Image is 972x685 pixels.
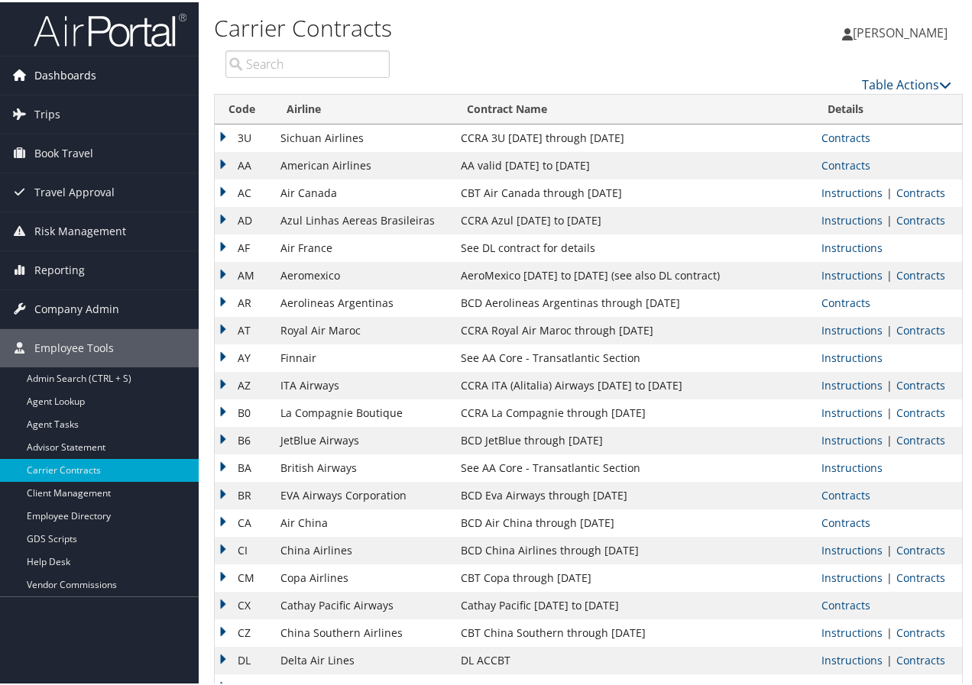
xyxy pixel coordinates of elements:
[273,260,454,287] td: Aeromexico
[896,651,945,665] a: View Contracts
[273,232,454,260] td: Air France
[273,397,454,425] td: La Compagnie Boutique
[821,458,883,473] a: View Ticketing Instructions
[215,425,273,452] td: B6
[215,205,273,232] td: AD
[273,205,454,232] td: Azul Linhas Aereas Brasileiras
[453,122,814,150] td: CCRA 3U [DATE] through [DATE]
[273,507,454,535] td: Air China
[453,92,814,122] th: Contract Name: activate to sort column ascending
[453,452,814,480] td: See AA Core - Transatlantic Section
[273,535,454,562] td: China Airlines
[896,403,945,418] a: View Contracts
[34,10,186,46] img: airportal-logo.png
[453,315,814,342] td: CCRA Royal Air Maroc through [DATE]
[34,288,119,326] span: Company Admin
[34,210,126,248] span: Risk Management
[215,150,273,177] td: AA
[883,376,896,390] span: |
[273,590,454,617] td: Cathay Pacific Airways
[453,150,814,177] td: AA valid [DATE] to [DATE]
[821,651,883,665] a: View Ticketing Instructions
[821,156,870,170] a: View Contracts
[215,122,273,150] td: 3U
[215,177,273,205] td: AC
[821,128,870,143] a: View Contracts
[453,177,814,205] td: CBT Air Canada through [DATE]
[883,183,896,198] span: |
[215,645,273,672] td: DL
[896,623,945,638] a: View Contracts
[821,211,883,225] a: View Ticketing Instructions
[215,92,273,122] th: Code: activate to sort column descending
[453,590,814,617] td: Cathay Pacific [DATE] to [DATE]
[34,249,85,287] span: Reporting
[883,651,896,665] span: |
[821,623,883,638] a: View Ticketing Instructions
[453,287,814,315] td: BCD Aerolineas Argentinas through [DATE]
[896,431,945,445] a: View Contracts
[214,10,713,42] h1: Carrier Contracts
[273,150,454,177] td: American Airlines
[453,397,814,425] td: CCRA La Compagnie through [DATE]
[883,266,896,280] span: |
[225,48,390,76] input: Search
[215,315,273,342] td: AT
[273,425,454,452] td: JetBlue Airways
[853,22,948,39] span: [PERSON_NAME]
[896,183,945,198] a: View Contracts
[34,171,115,209] span: Travel Approval
[821,486,870,500] a: View Contracts
[273,452,454,480] td: British Airways
[34,327,114,365] span: Employee Tools
[215,535,273,562] td: CI
[453,205,814,232] td: CCRA Azul [DATE] to [DATE]
[883,211,896,225] span: |
[453,232,814,260] td: See DL contract for details
[215,562,273,590] td: CM
[821,513,870,528] a: View Contracts
[453,342,814,370] td: See AA Core - Transatlantic Section
[34,54,96,92] span: Dashboards
[273,370,454,397] td: ITA Airways
[215,590,273,617] td: CX
[273,177,454,205] td: Air Canada
[273,287,454,315] td: Aerolineas Argentinas
[215,260,273,287] td: AM
[821,376,883,390] a: View Ticketing Instructions
[215,452,273,480] td: BA
[215,617,273,645] td: CZ
[883,568,896,583] span: |
[821,568,883,583] a: View Ticketing Instructions
[821,431,883,445] a: View Ticketing Instructions
[215,507,273,535] td: CA
[453,480,814,507] td: BCD Eva Airways through [DATE]
[273,562,454,590] td: Copa Airlines
[215,480,273,507] td: BR
[34,93,60,131] span: Trips
[453,425,814,452] td: BCD JetBlue through [DATE]
[273,342,454,370] td: Finnair
[273,617,454,645] td: China Southern Airlines
[453,507,814,535] td: BCD Air China through [DATE]
[883,623,896,638] span: |
[273,92,454,122] th: Airline: activate to sort column ascending
[896,541,945,555] a: View Contracts
[453,535,814,562] td: BCD China Airlines through [DATE]
[821,321,883,335] a: View Ticketing Instructions
[883,403,896,418] span: |
[896,568,945,583] a: View Contracts
[215,232,273,260] td: AF
[821,266,883,280] a: View Ticketing Instructions
[814,92,962,122] th: Details: activate to sort column ascending
[896,211,945,225] a: View Contracts
[34,132,93,170] span: Book Travel
[821,403,883,418] a: View Ticketing Instructions
[453,617,814,645] td: CBT China Southern through [DATE]
[273,122,454,150] td: Sichuan Airlines
[821,183,883,198] a: View Ticketing Instructions
[821,293,870,308] a: View Contracts
[453,260,814,287] td: AeroMexico [DATE] to [DATE] (see also DL contract)
[896,266,945,280] a: View Contracts
[896,376,945,390] a: View Contracts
